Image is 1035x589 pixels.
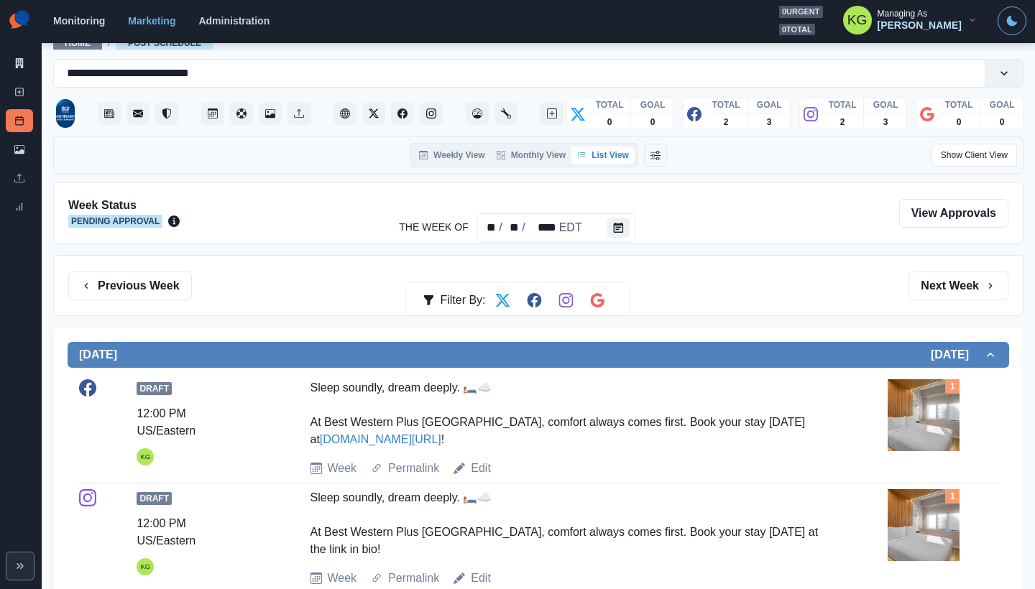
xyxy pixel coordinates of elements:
div: Total Media Attached [945,379,960,394]
div: Filter By: [423,286,485,315]
div: Date [481,219,584,236]
div: The Week Of [477,213,636,242]
div: Sleep soundly, dream deeply. 🛏️☁️ At Best Western Plus [GEOGRAPHIC_DATA], comfort always comes fi... [310,489,824,558]
div: Katrina Gallardo [140,448,150,465]
span: 0 urgent [779,6,823,18]
a: Administration [198,15,270,27]
div: Katrina Gallardo [140,558,150,575]
button: Post Schedule [201,102,224,125]
button: Client Website [333,102,356,125]
div: / [497,219,503,236]
button: [DATE][DATE] [68,342,1009,368]
p: GOAL [640,98,666,111]
img: np8qpgqiz4pnwpjwh02n [888,489,960,561]
button: Previous Week [68,272,192,300]
div: 12:00 PM US/Eastern [137,515,247,549]
a: Media Library [6,138,33,161]
button: Filter by Instagram [552,286,581,315]
button: Dashboard [466,102,489,125]
button: Messages [126,102,149,125]
a: New Post [6,80,33,103]
button: Uploads [287,102,310,125]
div: / [520,219,526,236]
p: 2 [840,116,845,129]
button: Twitter [362,102,385,125]
button: Create New Post [540,102,563,125]
button: Filter by Google [584,286,612,315]
a: View Approvals [899,199,1008,228]
p: 3 [767,116,772,129]
p: GOAL [757,98,782,111]
button: Facebook [391,102,414,125]
p: 0 [957,116,962,129]
p: 0 [1000,116,1005,129]
button: The Week Of [607,218,630,238]
a: Home [65,38,91,48]
div: The Week Of [558,219,584,236]
div: [PERSON_NAME] [878,19,962,32]
button: Expand [6,552,34,580]
button: Next Week [908,272,1008,300]
button: Administration [494,102,517,125]
button: List View [571,147,635,164]
button: Filter by Facebook [520,286,549,315]
h2: [DATE] [79,348,117,361]
p: 3 [883,116,888,129]
div: 12:00 PM US/Eastern [137,405,247,440]
button: Toggle Mode [998,6,1026,35]
a: Permalink [388,460,439,477]
h2: [DATE] [931,348,983,361]
div: The Week Of [527,219,558,236]
span: Draft [137,492,172,505]
a: Uploads [6,167,33,190]
button: Media Library [259,102,282,125]
button: Managing As[PERSON_NAME] [832,6,989,34]
button: Monthly View [491,147,571,164]
a: Week [328,570,357,587]
span: Draft [137,382,172,395]
a: [DOMAIN_NAME][URL] [320,433,441,445]
a: Week [328,460,357,477]
a: Post Schedule [6,109,33,132]
div: The Week Of [481,219,498,236]
p: TOTAL [596,98,624,111]
a: Edit [471,460,491,477]
a: Monitoring [53,15,105,27]
div: Managing As [878,9,927,19]
label: The Week Of [399,220,468,235]
div: Total Media Attached [945,489,960,504]
p: GOAL [873,98,898,111]
p: TOTAL [829,98,857,111]
div: Sleep soundly, dream deeply. 🛏️☁️ At Best Western Plus [GEOGRAPHIC_DATA], comfort always comes fi... [310,379,824,448]
button: Change View Order [644,144,667,167]
img: np8qpgqiz4pnwpjwh02n [888,379,960,451]
a: Permalink [388,570,439,587]
img: 107591225556643 [56,99,75,128]
p: 2 [724,116,729,129]
button: Content Pool [230,102,253,125]
button: Weekly View [413,147,491,164]
a: Stream [98,102,121,125]
p: 0 [650,116,655,129]
p: TOTAL [712,98,740,111]
p: TOTAL [945,98,973,111]
div: The Week Of [504,219,521,236]
a: Review Summary [6,195,33,218]
div: Katrina Gallardo [847,3,868,37]
p: 0 [607,116,612,129]
a: Instagram [420,102,443,125]
a: Edit [471,570,491,587]
button: Reviews [155,102,178,125]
